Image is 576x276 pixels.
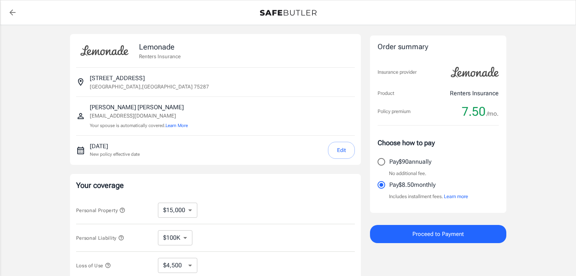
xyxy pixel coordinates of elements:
[76,208,125,213] span: Personal Property
[378,42,499,53] div: Order summary
[378,68,417,76] p: Insurance provider
[389,170,426,177] p: No additional fee.
[139,53,181,60] p: Renters Insurance
[76,206,125,215] button: Personal Property
[90,151,140,158] p: New policy effective date
[76,180,355,191] p: Your coverage
[412,229,464,239] span: Proceed to Payment
[378,90,394,97] p: Product
[76,261,111,270] button: Loss of Use
[76,235,124,241] span: Personal Liability
[389,193,468,200] p: Includes installment fees.
[90,122,188,129] p: Your spouse is automatically covered.
[76,40,133,61] img: Lemonade
[444,193,468,200] button: Learn more
[165,122,188,129] button: Learn More
[76,78,85,87] svg: Insured address
[76,146,85,155] svg: New policy start date
[76,112,85,121] svg: Insured person
[90,142,140,151] p: [DATE]
[76,263,111,268] span: Loss of Use
[389,157,431,166] p: Pay $90 annually
[487,109,499,119] span: /mo.
[378,108,411,115] p: Policy premium
[260,10,317,16] img: Back to quotes
[378,138,499,148] p: Choose how to pay
[90,112,188,120] p: [EMAIL_ADDRESS][DOMAIN_NAME]
[462,104,485,119] span: 7.50
[90,74,145,83] p: [STREET_ADDRESS]
[450,89,499,98] p: Renters Insurance
[139,41,181,53] p: Lemonade
[76,233,124,242] button: Personal Liability
[328,142,355,159] button: Edit
[389,180,436,189] p: Pay $8.50 monthly
[5,5,20,20] a: back to quotes
[90,83,209,90] p: [GEOGRAPHIC_DATA] , [GEOGRAPHIC_DATA] 75287
[446,62,503,83] img: Lemonade
[370,225,506,243] button: Proceed to Payment
[90,103,188,112] p: [PERSON_NAME] [PERSON_NAME]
